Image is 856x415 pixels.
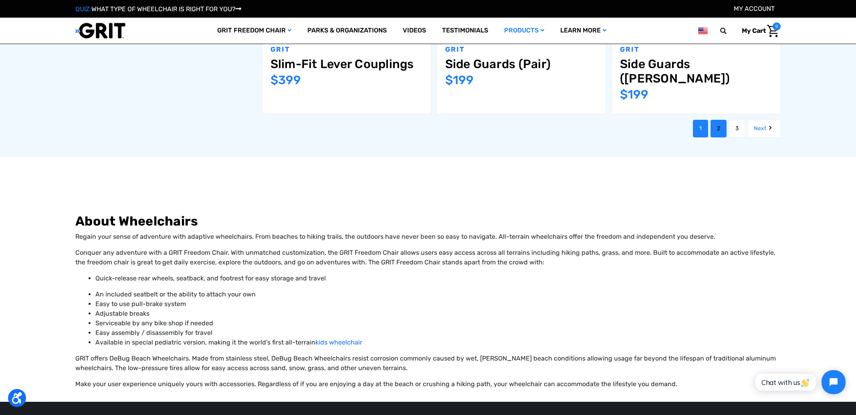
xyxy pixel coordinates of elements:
a: QUIZ:WHAT TYPE OF WHEELCHAIR IS RIGHT FOR YOU? [75,5,241,13]
p: Regain your sense of adventure with adaptive wheelchairs. From beaches to hiking trails, the outd... [75,232,781,242]
a: Videos [395,18,434,44]
li: Easy assembly / disassembly for travel [95,328,781,338]
span: 0 [773,22,781,30]
li: Adjustable breaks [95,309,781,318]
span: QUIZ: [75,5,91,13]
a: Page 3 of 3 [729,120,745,137]
p: GRIT [271,44,423,55]
strong: About Wheelchairs [75,214,198,229]
li: An included seatbelt or the ability to attach your own [95,290,781,299]
a: Parks & Organizations [299,18,395,44]
span: My Cart [742,27,766,34]
a: Page 1 of 3 [693,120,708,137]
a: Next [747,120,781,137]
span: $199 [445,73,474,87]
a: Products [496,18,552,44]
li: Serviceable by any bike shop if needed [95,318,781,328]
a: Account [734,5,775,12]
li: Easy to use pull-brake system [95,299,781,309]
p: GRIT [620,44,772,55]
a: Learn More [552,18,614,44]
a: GRIT Freedom Chair [209,18,299,44]
span: $199 [620,87,648,102]
a: Slim-Fit Lever Couplings,$399.00 [271,57,423,71]
p: GRIT [445,44,598,55]
nav: pagination [253,120,781,137]
a: Testimonials [434,18,496,44]
input: Search [724,22,736,39]
p: Make your user experience uniquely yours with accessories. Regardless of if you are enjoying a da... [75,379,781,389]
a: Side Guards (Pair),$199.00 [445,57,598,71]
a: Side Guards (GRIT Jr.),$199.00 [620,57,772,86]
iframe: Tidio Chat [747,363,852,401]
img: Cart [767,25,779,37]
a: kids wheelchair [315,338,362,346]
li: Quick-release rear wheels, seatback, and footrest for easy storage and travel [95,274,781,283]
img: GRIT All-Terrain Wheelchair and Mobility Equipment [75,22,125,39]
li: Available in special pediatric version, making it the world's first all-terrain [95,338,781,347]
a: Page 2 of 3 [711,120,727,137]
p: Conquer any adventure with a GRIT Freedom Chair. With unmatched customization, the GRIT Freedom C... [75,248,781,267]
a: Cart with 0 items [736,22,781,39]
p: GRIT offers DeBug Beach Wheelchairs. Made from stainless steel, DeBug Beach Wheelchairs resist co... [75,354,781,373]
span: $399 [271,73,301,87]
img: us.png [698,26,708,36]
